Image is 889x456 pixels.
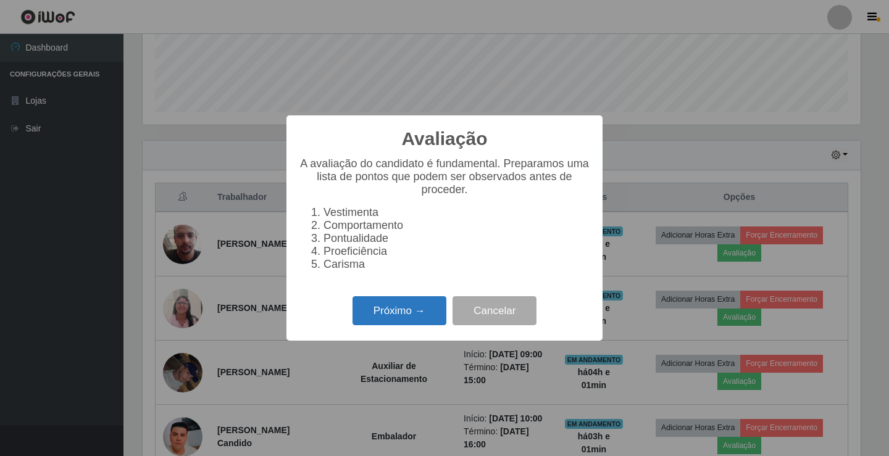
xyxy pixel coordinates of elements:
li: Comportamento [323,219,590,232]
li: Carisma [323,258,590,271]
li: Proeficiência [323,245,590,258]
p: A avaliação do candidato é fundamental. Preparamos uma lista de pontos que podem ser observados a... [299,157,590,196]
h2: Avaliação [402,128,488,150]
button: Cancelar [453,296,536,325]
li: Vestimenta [323,206,590,219]
button: Próximo → [353,296,446,325]
li: Pontualidade [323,232,590,245]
